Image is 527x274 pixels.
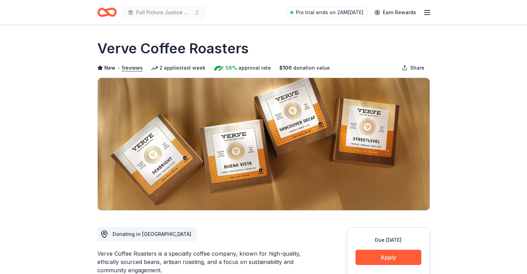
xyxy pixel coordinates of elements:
img: Image for Verve Coffee Roasters [98,78,430,210]
span: Share [410,64,424,72]
button: Share [396,61,430,75]
h1: Verve Coffee Roasters [97,39,249,58]
a: Earn Rewards [370,6,420,19]
span: approval rate [238,64,271,72]
button: 1reviews [122,64,143,72]
a: Pro trial ends on 2AM[DATE] [286,7,368,18]
button: Full Picture Justice Gala [122,6,205,19]
a: Home [97,4,117,20]
span: donation value [293,64,330,72]
span: • [117,65,120,71]
span: 58% [226,64,237,72]
span: Full Picture Justice Gala [136,8,192,17]
button: Apply [355,250,421,265]
div: 2 applies last week [151,64,205,72]
span: Pro trial ends on 2AM[DATE] [296,8,363,17]
span: $ 100 [279,64,292,72]
div: Due [DATE] [355,236,421,244]
span: Donating in [GEOGRAPHIC_DATA] [113,231,191,237]
span: New [104,64,115,72]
